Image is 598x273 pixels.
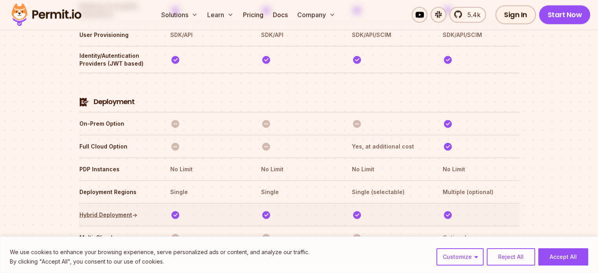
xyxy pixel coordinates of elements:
[487,248,535,266] button: Reject All
[79,211,138,219] a: Hybrid Deployment↑
[79,140,156,153] th: Full Cloud Option
[131,212,139,218] span: ↑
[261,163,337,176] th: No Limit
[79,231,156,244] th: Multi-Cloud
[79,29,156,41] th: User Provisioning
[8,2,85,28] img: Permit logo
[463,10,480,20] span: 5.4k
[79,186,156,198] th: Deployment Regions
[94,97,134,107] h4: Deployment
[170,186,247,198] th: Single
[79,97,89,107] img: Deployment
[351,140,428,153] th: Yes, at additional cost
[436,248,484,266] button: Customize
[79,117,156,130] th: On-Prem Option
[10,247,309,257] p: We use cookies to enhance your browsing experience, serve personalized ads or content, and analyz...
[10,257,309,266] p: By clicking "Accept All", you consent to our use of cookies.
[79,163,156,176] th: PDP Instances
[442,163,519,176] th: No Limit
[261,186,337,198] th: Single
[538,248,588,266] button: Accept All
[539,5,591,24] a: Start Now
[442,29,519,41] th: SDK/API/SCIM
[495,5,536,24] a: Sign In
[204,7,237,23] button: Learn
[351,29,428,41] th: SDK/API/SCIM
[79,51,156,68] th: Identity/Autentication Providers (JWT based)
[170,163,247,176] th: No Limit
[240,7,267,23] a: Pricing
[294,7,339,23] button: Company
[351,163,428,176] th: No Limit
[158,7,201,23] button: Solutions
[261,29,337,41] th: SDK/API
[270,7,291,23] a: Docs
[442,186,519,198] th: Multiple (optional)
[442,231,519,244] th: Optional
[351,186,428,198] th: Single (selectable)
[449,7,486,23] a: 5.4k
[170,29,247,41] th: SDK/API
